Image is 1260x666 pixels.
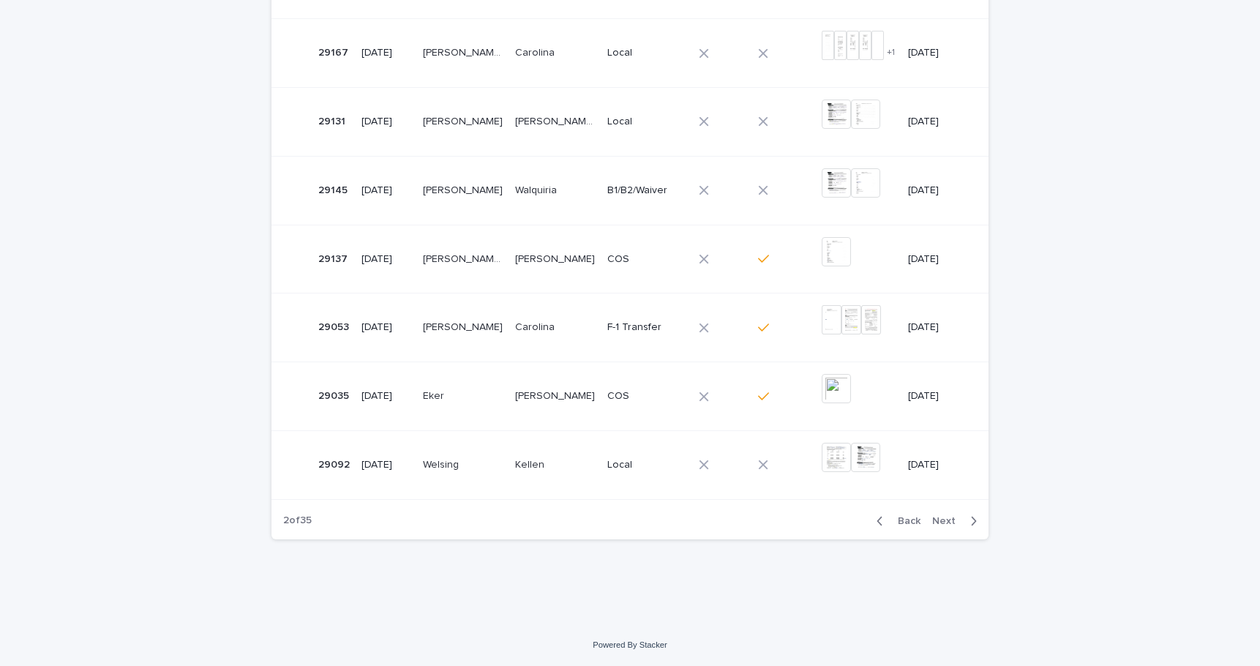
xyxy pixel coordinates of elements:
p: [DATE] [910,253,965,266]
span: Next [932,516,964,526]
p: COS [606,253,684,266]
p: [DATE] [910,184,965,197]
p: Fernandes Do Amaral [421,250,505,266]
p: 29092 [318,456,353,471]
p: Carolina [514,44,556,59]
tr: 2905329053 [DATE][PERSON_NAME][PERSON_NAME] CarolinaCarolina F-1 Transfer[DATE] [271,293,989,362]
tr: 2914529145 [DATE][PERSON_NAME][PERSON_NAME] WalquiriaWalquiria B1/B2/Waiver[DATE] [271,156,989,225]
p: 29035 [318,387,352,403]
tr: 2903529035 [DATE]EkerEker [PERSON_NAME][PERSON_NAME] COS[DATE] [271,362,989,431]
p: [DATE] [910,116,965,128]
button: Next [926,515,989,528]
p: Eker [421,387,446,403]
p: Carolina [514,318,556,334]
p: F-1 Transfer [606,321,684,334]
p: 29137 [318,250,350,266]
button: Back [865,515,926,528]
p: [DATE] [361,390,410,403]
p: 29131 [318,113,348,128]
p: 29145 [318,182,350,197]
p: [PERSON_NAME] [421,182,504,197]
tr: 2913729137 [DATE][PERSON_NAME] Do [PERSON_NAME][PERSON_NAME] Do [PERSON_NAME] [PERSON_NAME][PERSO... [271,225,989,293]
span: + 1 [889,48,897,57]
a: Powered By Stacker [593,640,667,649]
p: [DATE] [910,390,965,403]
p: [DATE] [361,459,410,471]
p: [DATE] [361,116,410,128]
p: 2 of 35 [271,503,323,539]
tr: 2913129131 [DATE][PERSON_NAME][PERSON_NAME] [PERSON_NAME] [PERSON_NAME][PERSON_NAME] [PERSON_NAME... [271,87,989,156]
p: [DATE] [910,47,965,59]
p: [DATE] [361,321,410,334]
p: Muhammed Kerem [514,387,596,403]
p: [DATE] [361,47,410,59]
span: Back [889,516,920,526]
p: [DATE] [361,184,410,197]
p: [PERSON_NAME] [PERSON_NAME] [514,113,597,128]
p: Local [606,47,684,59]
p: 29053 [318,318,352,334]
p: Castillo Vargas Machuca [421,113,504,128]
p: Kellen [514,456,546,471]
p: [DATE] [361,253,410,266]
p: [PERSON_NAME] [514,250,596,266]
p: Local [606,116,684,128]
p: Walquiria [514,182,558,197]
p: 29167 [318,44,351,59]
p: [DATE] [910,321,965,334]
tr: 2909229092 [DATE]WelsingWelsing KellenKellen Local[DATE] [271,430,989,499]
tr: 2916729167 [DATE][PERSON_NAME] [PERSON_NAME] [PERSON_NAME][PERSON_NAME] [PERSON_NAME] [PERSON_NAM... [271,19,989,88]
p: Monteiro Castro Bender [421,44,505,59]
p: Welsing [421,456,460,471]
p: Local [606,459,684,471]
p: [DATE] [910,459,965,471]
p: B1/B2/Waiver [606,184,684,197]
p: COS [606,390,684,403]
p: Escobar Ramirez [421,318,504,334]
